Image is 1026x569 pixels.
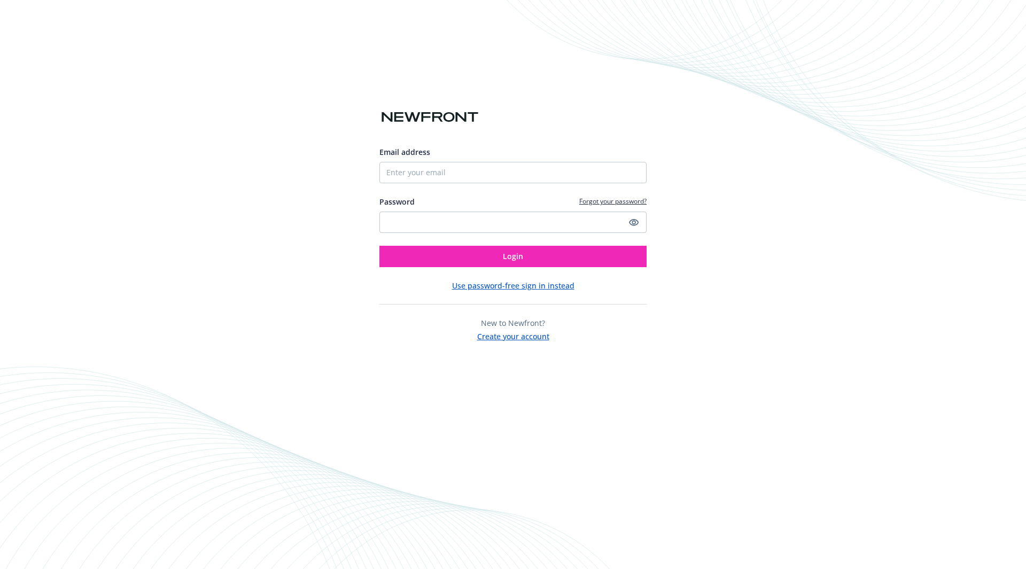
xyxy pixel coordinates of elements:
[379,162,647,183] input: Enter your email
[627,216,640,229] a: Show password
[379,147,430,157] span: Email address
[503,251,523,261] span: Login
[477,329,549,342] button: Create your account
[579,197,647,206] a: Forgot your password?
[452,280,574,291] button: Use password-free sign in instead
[379,212,647,233] input: Enter your password
[379,108,480,127] img: Newfront logo
[379,246,647,267] button: Login
[379,196,415,207] label: Password
[481,318,545,328] span: New to Newfront?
